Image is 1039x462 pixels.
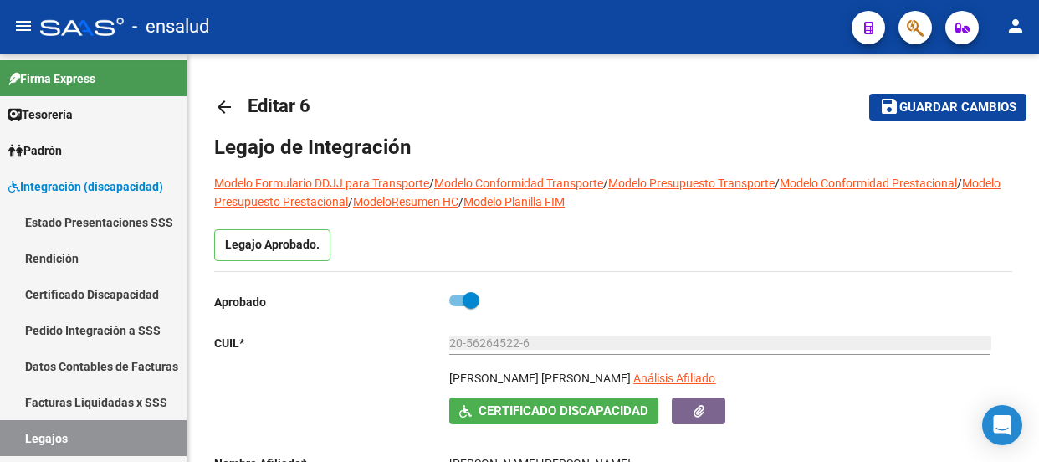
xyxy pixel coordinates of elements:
p: [PERSON_NAME] [PERSON_NAME] [449,369,631,388]
button: Guardar cambios [869,94,1026,120]
span: Certificado Discapacidad [479,404,648,419]
button: Certificado Discapacidad [449,398,658,423]
a: Modelo Conformidad Transporte [434,177,603,190]
mat-icon: person [1006,16,1026,36]
p: CUIL [214,334,449,352]
span: - ensalud [132,8,209,45]
span: Editar 6 [248,95,310,116]
span: Padrón [8,141,62,160]
mat-icon: menu [13,16,33,36]
p: Legajo Aprobado. [214,229,330,261]
span: Integración (discapacidad) [8,177,163,196]
p: Aprobado [214,293,449,311]
div: Open Intercom Messenger [982,405,1022,445]
a: Modelo Conformidad Prestacional [780,177,957,190]
h1: Legajo de Integración [214,134,1012,161]
a: Modelo Presupuesto Transporte [608,177,775,190]
a: Modelo Formulario DDJJ para Transporte [214,177,429,190]
mat-icon: arrow_back [214,97,234,117]
a: Modelo Planilla FIM [463,195,565,208]
a: ModeloResumen HC [353,195,458,208]
span: Análisis Afiliado [633,372,715,385]
span: Guardar cambios [899,100,1016,116]
span: Tesorería [8,105,73,124]
mat-icon: save [879,96,899,116]
span: Firma Express [8,69,95,88]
